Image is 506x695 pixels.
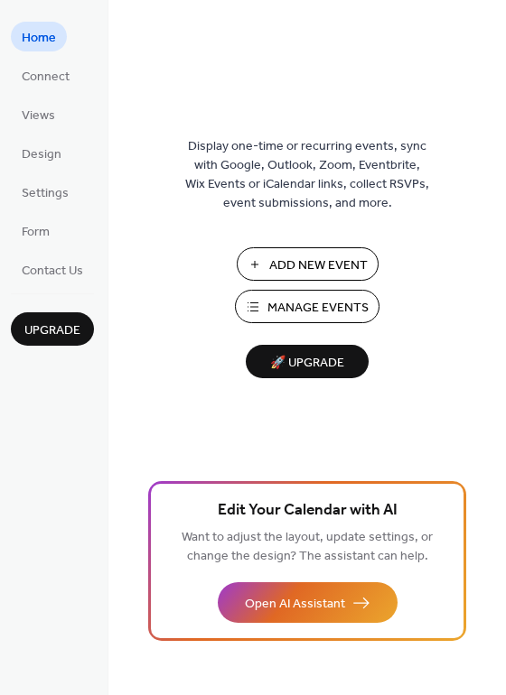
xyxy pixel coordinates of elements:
[22,145,61,164] span: Design
[22,68,70,87] span: Connect
[11,216,61,246] a: Form
[24,321,80,340] span: Upgrade
[22,184,69,203] span: Settings
[22,262,83,281] span: Contact Us
[22,107,55,125] span: Views
[245,595,345,614] span: Open AI Assistant
[269,256,368,275] span: Add New Event
[22,223,50,242] span: Form
[235,290,379,323] button: Manage Events
[11,255,94,284] a: Contact Us
[218,582,398,623] button: Open AI Assistant
[218,498,398,524] span: Edit Your Calendar with AI
[267,299,369,318] span: Manage Events
[11,177,80,207] a: Settings
[246,345,369,378] button: 🚀 Upgrade
[11,22,67,51] a: Home
[11,99,66,129] a: Views
[185,137,429,213] span: Display one-time or recurring events, sync with Google, Outlook, Zoom, Eventbrite, Wix Events or ...
[237,247,379,281] button: Add New Event
[11,60,80,90] a: Connect
[11,138,72,168] a: Design
[257,351,358,375] span: 🚀 Upgrade
[11,312,94,346] button: Upgrade
[182,525,433,569] span: Want to adjust the layout, update settings, or change the design? The assistant can help.
[22,29,56,48] span: Home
